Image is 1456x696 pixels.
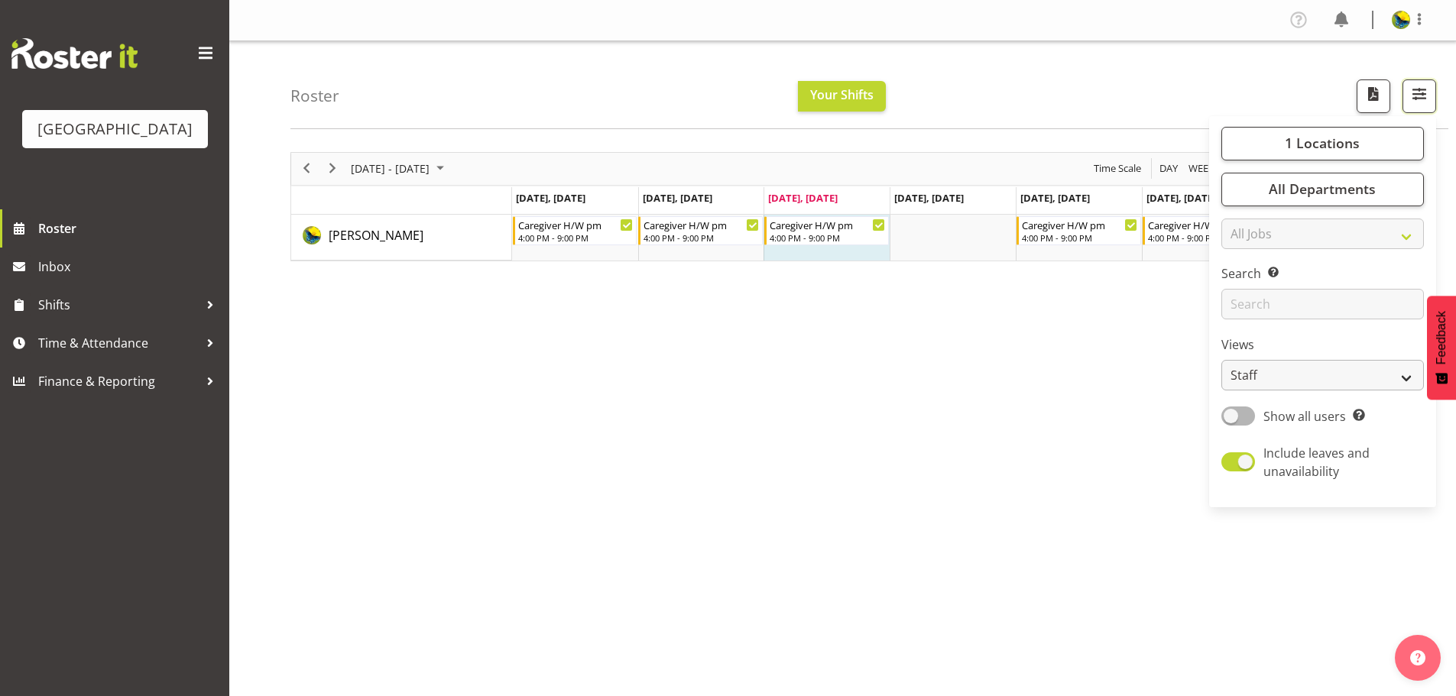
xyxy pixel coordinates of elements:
div: Timeline Week of October 1, 2025 [290,152,1395,261]
span: Roster [38,217,222,240]
div: Sep 29 - Oct 05, 2025 [345,153,453,185]
span: [DATE], [DATE] [643,191,712,205]
span: Show all users [1263,408,1346,425]
div: 4:00 PM - 9:00 PM [644,231,759,244]
span: All Departments [1269,180,1376,198]
span: [DATE], [DATE] [1020,191,1090,205]
span: Finance & Reporting [38,370,199,393]
div: 4:00 PM - 9:00 PM [770,231,885,244]
h4: Roster [290,87,339,105]
a: [PERSON_NAME] [329,226,423,244]
div: Caregiver H/W pm [644,217,759,232]
div: [GEOGRAPHIC_DATA] [37,118,193,141]
button: 1 Locations [1221,127,1424,160]
img: gemma-hall22491374b5f274993ff8414464fec47f.png [1392,11,1410,29]
div: Gemma Hall"s event - Caregiver H/W pm Begin From Tuesday, September 30, 2025 at 4:00:00 PM GMT+13... [638,216,763,245]
label: Search [1221,264,1424,283]
span: [PERSON_NAME] [329,227,423,244]
span: Shifts [38,293,199,316]
div: 4:00 PM - 9:00 PM [1148,231,1263,244]
button: Next [323,159,343,178]
span: [DATE], [DATE] [768,191,838,205]
div: Gemma Hall"s event - Caregiver H/W pm Begin From Wednesday, October 1, 2025 at 4:00:00 PM GMT+13:... [764,216,889,245]
button: Download a PDF of the roster according to the set date range. [1357,79,1390,113]
button: Your Shifts [798,81,886,112]
div: next period [319,153,345,185]
span: Feedback [1435,311,1448,364]
span: Include leaves and unavailability [1263,445,1370,480]
span: Time & Attendance [38,332,199,354]
table: Timeline Week of October 1, 2025 [512,215,1394,261]
img: Rosterit website logo [11,38,138,69]
button: All Departments [1221,173,1424,206]
span: Your Shifts [810,86,874,103]
button: Time Scale [1091,159,1144,178]
div: Gemma Hall"s event - Caregiver H/W pm Begin From Monday, September 29, 2025 at 4:00:00 PM GMT+13:... [513,216,637,245]
span: [DATE], [DATE] [894,191,964,205]
button: Feedback - Show survey [1427,296,1456,400]
button: October 2025 [349,159,451,178]
span: Inbox [38,255,222,278]
div: Caregiver H/W pm [1022,217,1137,232]
span: 1 Locations [1285,134,1360,152]
button: Filter Shifts [1402,79,1436,113]
input: Search [1221,289,1424,319]
span: Week [1187,159,1216,178]
span: Time Scale [1092,159,1143,178]
div: Gemma Hall"s event - Caregiver H/W pm Begin From Friday, October 3, 2025 at 4:00:00 PM GMT+13:00 ... [1017,216,1141,245]
div: Gemma Hall"s event - Caregiver H/W pm Begin From Saturday, October 4, 2025 at 4:00:00 PM GMT+13:0... [1143,216,1267,245]
div: previous period [293,153,319,185]
span: [DATE], [DATE] [1146,191,1216,205]
span: Day [1158,159,1179,178]
button: Timeline Day [1157,159,1181,178]
div: Caregiver H/W pm [770,217,885,232]
td: Gemma Hall resource [291,215,512,261]
div: 4:00 PM - 9:00 PM [518,231,634,244]
div: Caregiver H/W pm [518,217,634,232]
img: help-xxl-2.png [1410,650,1425,665]
div: 4:00 PM - 9:00 PM [1022,231,1137,244]
label: Views [1221,335,1424,354]
button: Timeline Week [1186,159,1218,178]
div: Caregiver H/W pm [1148,217,1263,232]
button: Previous [297,159,317,178]
span: [DATE], [DATE] [516,191,585,205]
span: [DATE] - [DATE] [349,159,431,178]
